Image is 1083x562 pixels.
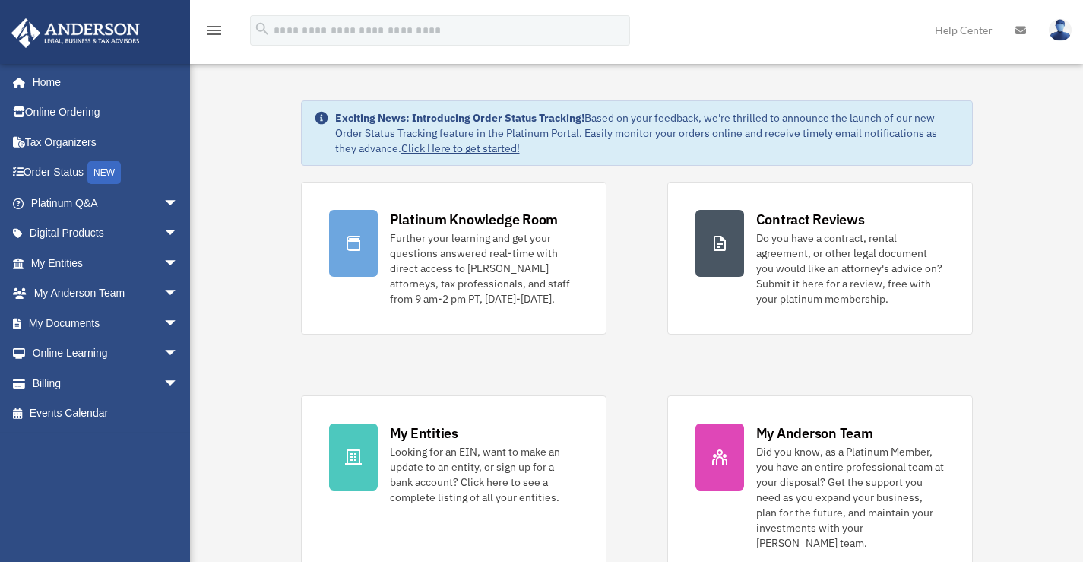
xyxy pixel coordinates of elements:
[11,248,201,278] a: My Entitiesarrow_drop_down
[205,21,223,40] i: menu
[11,127,201,157] a: Tax Organizers
[756,424,873,443] div: My Anderson Team
[11,278,201,309] a: My Anderson Teamarrow_drop_down
[390,210,559,229] div: Platinum Knowledge Room
[163,308,194,339] span: arrow_drop_down
[205,27,223,40] a: menu
[390,444,578,505] div: Looking for an EIN, want to make an update to an entity, or sign up for a bank account? Click her...
[301,182,606,335] a: Platinum Knowledge Room Further your learning and get your questions answered real-time with dire...
[163,368,194,399] span: arrow_drop_down
[667,182,973,335] a: Contract Reviews Do you have a contract, rental agreement, or other legal document you would like...
[390,424,458,443] div: My Entities
[11,368,201,398] a: Billingarrow_drop_down
[163,188,194,219] span: arrow_drop_down
[756,230,945,306] div: Do you have a contract, rental agreement, or other legal document you would like an attorney's ad...
[11,157,201,189] a: Order StatusNEW
[11,308,201,338] a: My Documentsarrow_drop_down
[11,67,194,97] a: Home
[7,18,144,48] img: Anderson Advisors Platinum Portal
[11,398,201,429] a: Events Calendar
[390,230,578,306] div: Further your learning and get your questions answered real-time with direct access to [PERSON_NAM...
[11,188,201,218] a: Platinum Q&Aarrow_drop_down
[163,248,194,279] span: arrow_drop_down
[11,97,201,128] a: Online Ordering
[11,218,201,249] a: Digital Productsarrow_drop_down
[87,161,121,184] div: NEW
[756,210,865,229] div: Contract Reviews
[335,111,584,125] strong: Exciting News: Introducing Order Status Tracking!
[163,218,194,249] span: arrow_drop_down
[163,278,194,310] span: arrow_drop_down
[401,141,520,155] a: Click Here to get started!
[335,110,960,156] div: Based on your feedback, we're thrilled to announce the launch of our new Order Status Tracking fe...
[254,21,271,37] i: search
[756,444,945,551] div: Did you know, as a Platinum Member, you have an entire professional team at your disposal? Get th...
[1049,19,1072,41] img: User Pic
[11,338,201,369] a: Online Learningarrow_drop_down
[163,338,194,370] span: arrow_drop_down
